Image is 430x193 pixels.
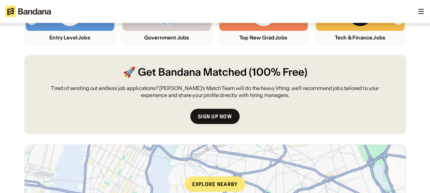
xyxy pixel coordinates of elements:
[123,65,247,79] span: 🚀 Get Bandana Matched
[219,35,308,41] div: Top New Grad Jobs
[26,35,114,41] div: Entry Level Jobs
[123,35,211,41] div: Government Jobs
[190,109,240,124] a: Sign up now
[185,176,246,192] div: Explore nearby
[198,114,232,119] div: Sign up now
[249,65,307,79] span: (100% Free)
[316,35,405,41] div: Tech & Finance Jobs
[5,6,51,17] img: Bandana logotype
[39,85,391,99] div: Tired of sending out endless job applications? [PERSON_NAME]’s Match Team will do the heavy lifti...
